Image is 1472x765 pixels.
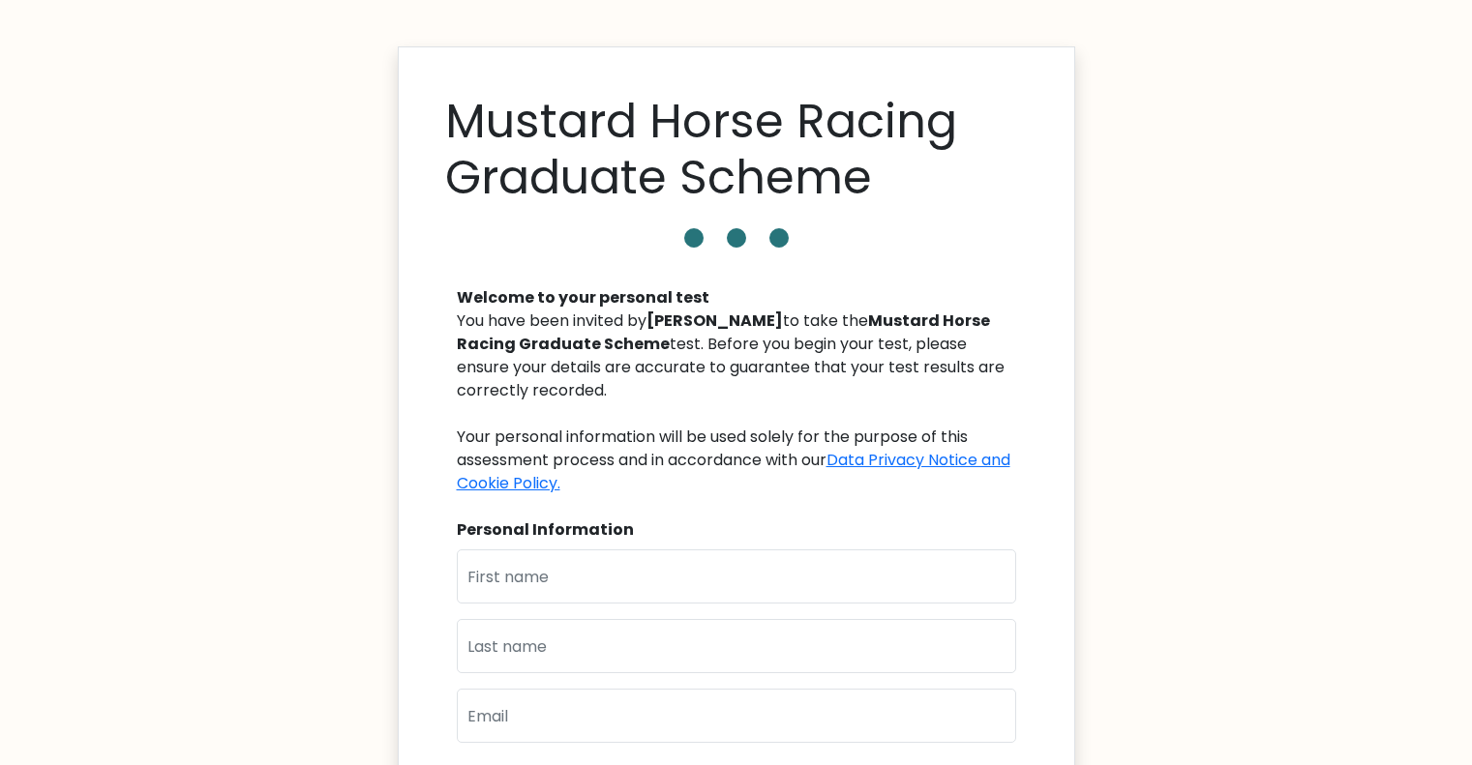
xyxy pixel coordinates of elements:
div: Welcome to your personal test [457,286,1016,309]
div: You have been invited by to take the test. Before you begin your test, please ensure your details... [457,309,1016,495]
h1: Mustard Horse Racing Graduate Scheme [445,94,1028,205]
div: Personal Information [457,518,1016,542]
b: [PERSON_NAME] [646,309,783,332]
input: First name [457,549,1016,603]
a: Data Privacy Notice and Cookie Policy. [457,449,1010,494]
b: Mustard Horse Racing Graduate Scheme [457,309,990,355]
input: Email [457,689,1016,743]
input: Last name [457,619,1016,673]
